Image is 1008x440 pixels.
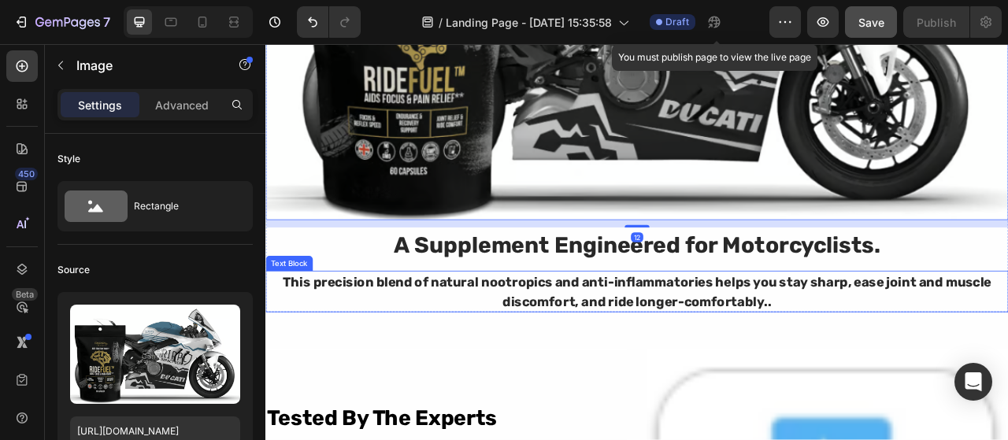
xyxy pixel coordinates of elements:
[665,15,689,29] span: Draft
[6,6,117,38] button: 7
[103,13,110,31] p: 7
[134,188,230,224] div: Rectangle
[917,14,956,31] div: Publish
[858,16,884,29] span: Save
[15,168,38,180] div: 450
[57,152,80,166] div: Style
[57,263,90,277] div: Source
[439,14,443,31] span: /
[3,272,57,287] div: Text Block
[265,44,1008,440] iframe: Design area
[155,97,209,113] p: Advanced
[954,363,992,401] div: Open Intercom Messenger
[297,6,361,38] div: Undo/Redo
[12,288,38,301] div: Beta
[76,56,210,75] p: Image
[446,14,612,31] span: Landing Page - [DATE] 15:35:58
[70,305,240,404] img: preview-image
[903,6,969,38] button: Publish
[465,240,480,253] div: 12
[78,97,122,113] p: Settings
[845,6,897,38] button: Save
